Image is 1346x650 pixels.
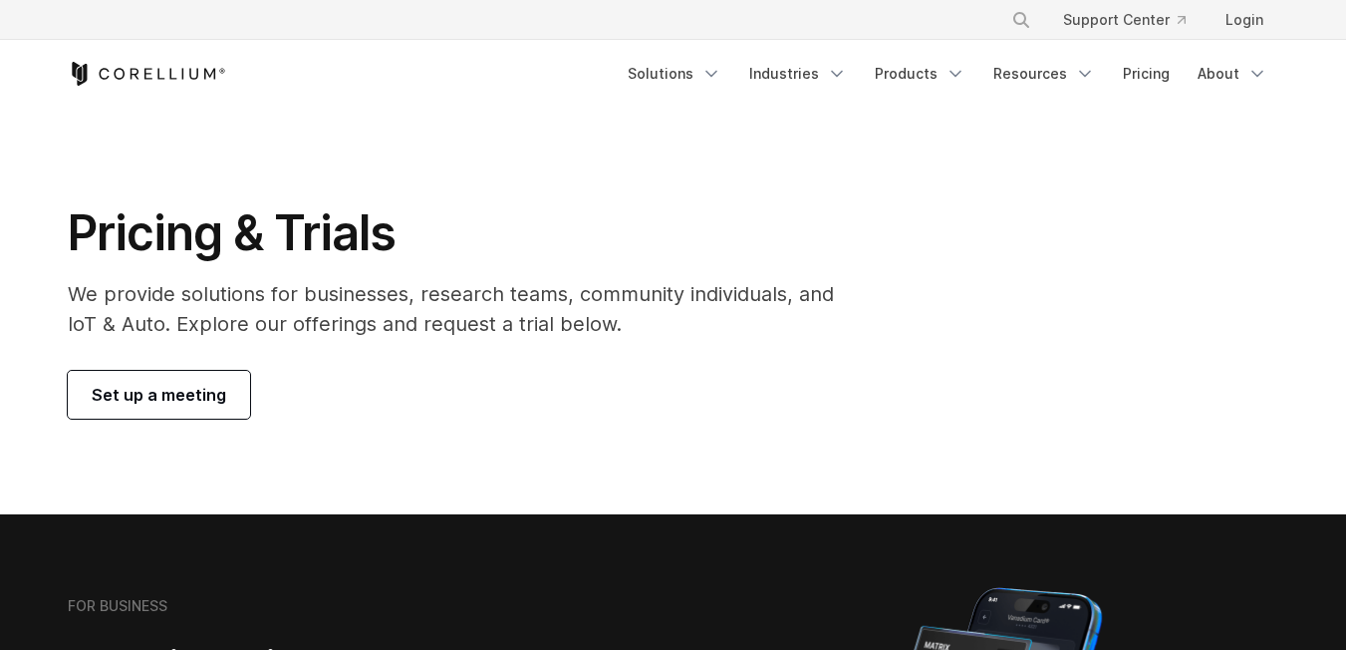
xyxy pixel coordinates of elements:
span: Set up a meeting [92,383,226,407]
div: Navigation Menu [987,2,1279,38]
a: About [1186,56,1279,92]
a: Corellium Home [68,62,226,86]
a: Login [1210,2,1279,38]
h1: Pricing & Trials [68,203,862,263]
a: Pricing [1111,56,1182,92]
a: Solutions [616,56,733,92]
p: We provide solutions for businesses, research teams, community individuals, and IoT & Auto. Explo... [68,279,862,339]
a: Industries [737,56,859,92]
a: Set up a meeting [68,371,250,419]
h6: FOR BUSINESS [68,597,167,615]
button: Search [1003,2,1039,38]
div: Navigation Menu [616,56,1279,92]
a: Support Center [1047,2,1202,38]
a: Products [863,56,977,92]
a: Resources [981,56,1107,92]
